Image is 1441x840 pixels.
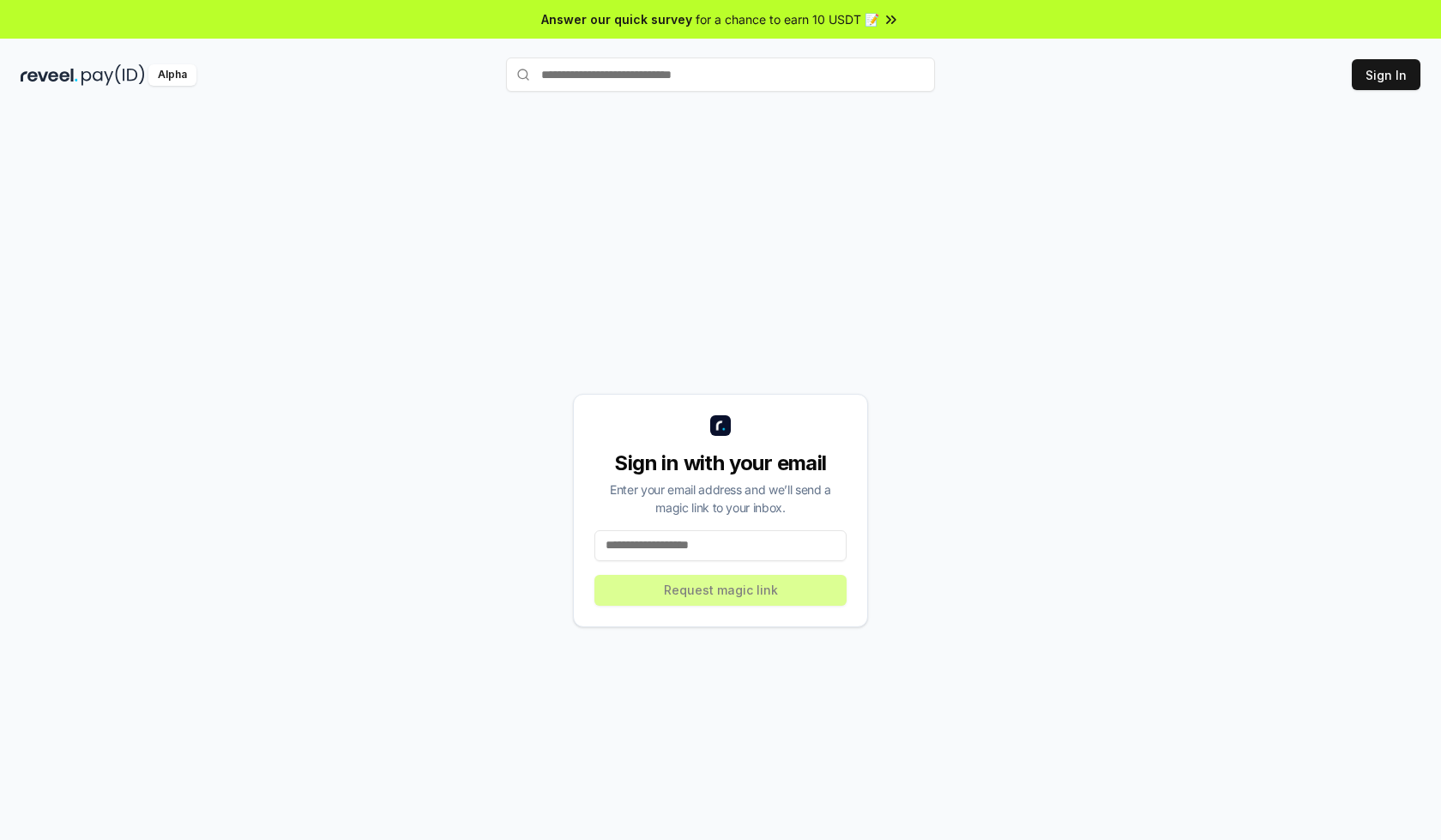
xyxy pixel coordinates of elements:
[541,10,692,28] span: Answer our quick survey
[710,415,731,436] img: logo_small
[696,10,879,28] span: for a chance to earn 10 USDT 📝
[594,480,847,517] div: Enter your email address and we’ll send a magic link to your inbox.
[81,64,145,86] img: pay_id
[1352,59,1420,90] button: Sign In
[21,64,78,86] img: reveel_dark
[594,450,847,477] div: Sign in with your email
[148,64,196,86] div: Alpha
